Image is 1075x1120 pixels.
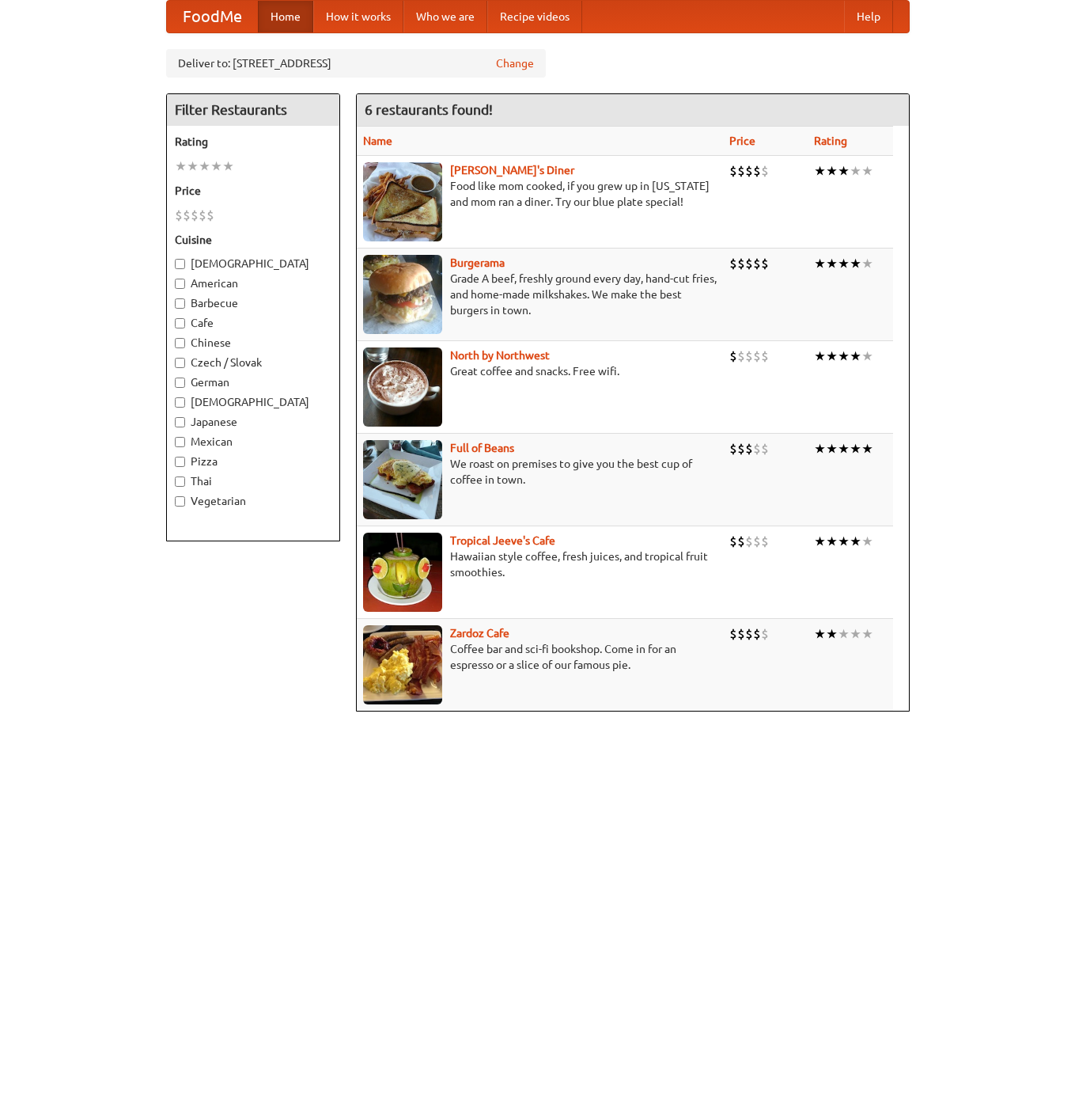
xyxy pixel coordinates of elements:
[175,454,331,469] label: Pizza
[175,259,185,269] input: [DEMOGRAPHIC_DATA]
[826,440,838,457] li: ★
[737,162,745,180] li: $
[826,255,838,272] li: ★
[850,255,861,272] li: ★
[761,625,769,643] li: $
[729,255,737,272] li: $
[363,625,442,704] img: zardoz.jpg
[363,533,442,612] img: jeeves.jpg
[761,347,769,365] li: $
[850,440,861,457] li: ★
[850,162,861,180] li: ★
[753,625,761,643] li: $
[450,442,514,454] b: Full of Beans
[838,347,850,365] li: ★
[729,625,737,643] li: $
[175,414,331,430] label: Japanese
[175,338,185,348] input: Chinese
[814,135,847,147] a: Rating
[175,374,331,390] label: German
[167,94,339,126] h4: Filter Restaurants
[826,347,838,365] li: ★
[761,533,769,550] li: $
[814,625,826,643] li: ★
[175,496,185,507] input: Vegetarian
[814,162,826,180] li: ★
[737,255,745,272] li: $
[844,1,893,32] a: Help
[175,318,185,328] input: Cafe
[187,158,199,175] li: ★
[175,256,331,271] label: [DEMOGRAPHIC_DATA]
[729,135,755,147] a: Price
[175,183,331,199] h5: Price
[814,533,826,550] li: ★
[861,162,873,180] li: ★
[175,476,185,487] input: Thai
[838,625,850,643] li: ★
[175,493,331,509] label: Vegetarian
[745,625,753,643] li: $
[175,207,183,224] li: $
[175,397,185,408] input: [DEMOGRAPHIC_DATA]
[175,457,185,467] input: Pizza
[814,440,826,457] li: ★
[745,162,753,180] li: $
[175,279,185,289] input: American
[175,417,185,427] input: Japanese
[166,49,546,78] div: Deliver to: [STREET_ADDRESS]
[737,440,745,457] li: $
[850,347,861,365] li: ★
[753,347,761,365] li: $
[210,158,222,175] li: ★
[175,394,331,410] label: [DEMOGRAPHIC_DATA]
[729,347,737,365] li: $
[175,358,185,368] input: Czech / Slovak
[450,164,574,177] a: [PERSON_NAME]'s Diner
[175,335,331,351] label: Chinese
[496,55,534,71] a: Change
[487,1,582,32] a: Recipe videos
[745,255,753,272] li: $
[861,347,873,365] li: ★
[175,355,331,370] label: Czech / Slovak
[450,256,505,269] a: Burgerama
[450,349,550,362] b: North by Northwest
[175,378,185,388] input: German
[450,534,555,547] a: Tropical Jeeve's Cafe
[838,162,850,180] li: ★
[753,255,761,272] li: $
[753,162,761,180] li: $
[363,549,717,580] p: Hawaiian style coffee, fresh juices, and tropical fruit smoothies.
[814,255,826,272] li: ★
[753,533,761,550] li: $
[199,158,210,175] li: ★
[753,440,761,457] li: $
[761,440,769,457] li: $
[175,295,331,311] label: Barbecue
[175,232,331,248] h5: Cuisine
[175,437,185,447] input: Mexican
[450,627,509,640] a: Zardoz Cafe
[167,1,258,32] a: FoodMe
[183,207,191,224] li: $
[175,315,331,331] label: Cafe
[363,440,442,519] img: beans.jpg
[729,162,737,180] li: $
[363,178,717,210] p: Food like mom cooked, if you grew up in [US_STATE] and mom ran a diner. Try our blue plate special!
[258,1,313,32] a: Home
[850,533,861,550] li: ★
[838,440,850,457] li: ★
[729,440,737,457] li: $
[175,158,187,175] li: ★
[826,162,838,180] li: ★
[861,255,873,272] li: ★
[745,440,753,457] li: $
[838,255,850,272] li: ★
[313,1,403,32] a: How it works
[861,440,873,457] li: ★
[850,625,861,643] li: ★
